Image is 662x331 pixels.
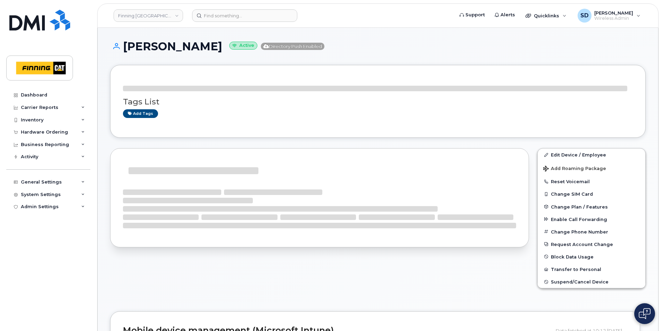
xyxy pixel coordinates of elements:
button: Block Data Usage [538,251,645,263]
span: Add Roaming Package [543,166,606,172]
small: Active [229,42,257,50]
img: Open chat [639,308,651,319]
span: Change Plan / Features [551,204,608,209]
button: Change Phone Number [538,226,645,238]
button: Transfer to Personal [538,263,645,275]
button: Suspend/Cancel Device [538,275,645,288]
button: Add Roaming Package [538,161,645,175]
a: Edit Device / Employee [538,148,645,161]
button: Change SIM Card [538,188,645,200]
a: Add tags [123,109,158,118]
button: Change Plan / Features [538,201,645,213]
button: Reset Voicemail [538,175,645,188]
span: Directory Push Enabled [261,43,324,50]
span: Suspend/Cancel Device [551,279,609,285]
button: Request Account Change [538,238,645,251]
button: Enable Call Forwarding [538,213,645,226]
h3: Tags List [123,97,633,106]
h1: [PERSON_NAME] [110,40,646,52]
span: Enable Call Forwarding [551,217,607,222]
